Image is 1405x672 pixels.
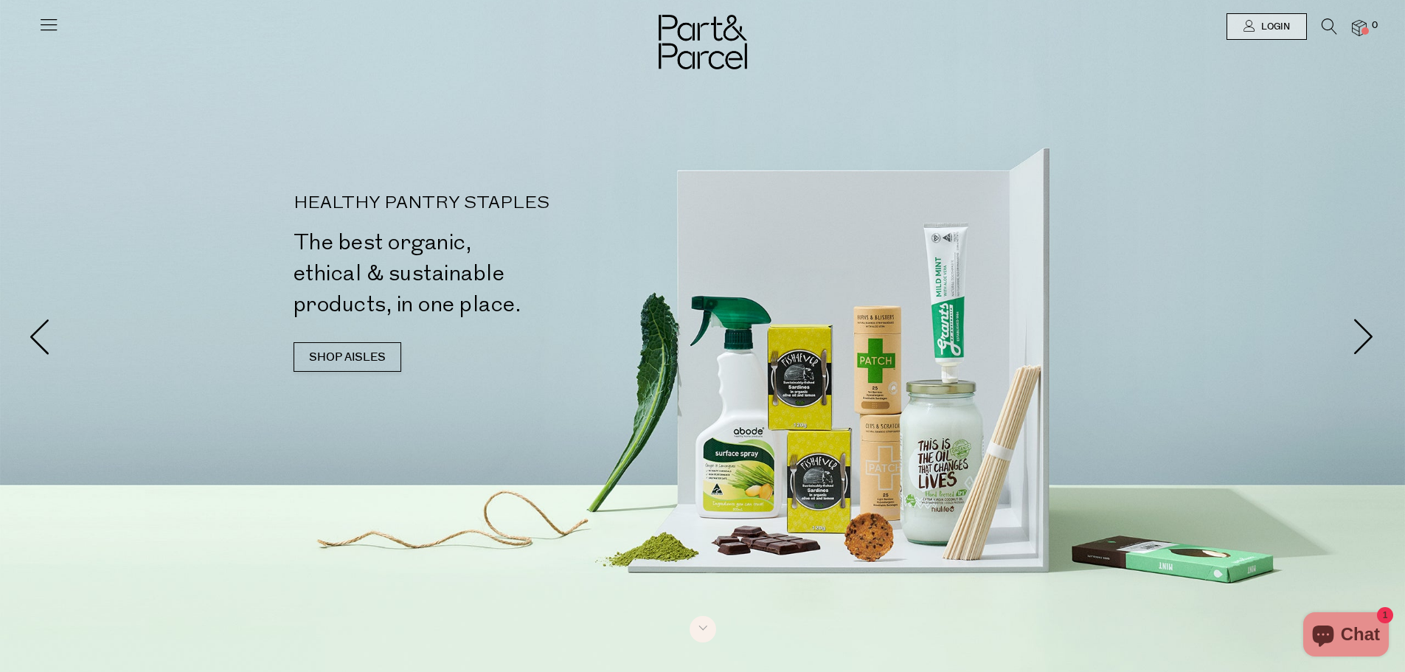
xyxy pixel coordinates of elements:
[1368,19,1381,32] span: 0
[294,195,709,212] p: HEALTHY PANTRY STAPLES
[1227,13,1307,40] a: Login
[1352,20,1367,35] a: 0
[1299,612,1393,660] inbox-online-store-chat: Shopify online store chat
[294,342,401,372] a: SHOP AISLES
[294,227,709,320] h2: The best organic, ethical & sustainable products, in one place.
[1257,21,1290,33] span: Login
[659,15,747,69] img: Part&Parcel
